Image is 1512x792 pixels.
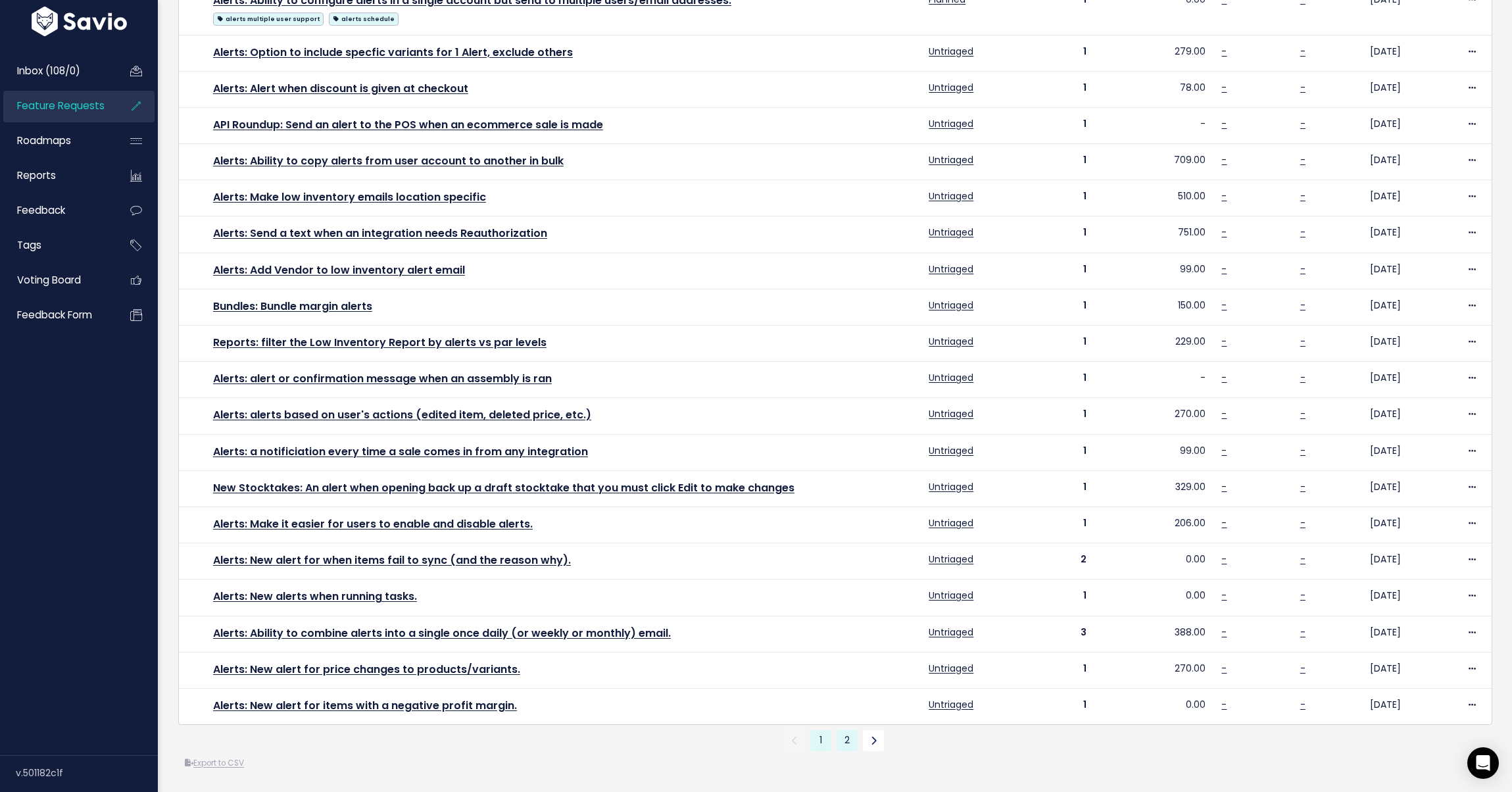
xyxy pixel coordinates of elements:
[1221,407,1227,420] a: -
[17,64,80,78] span: Inbox (108/0)
[1300,553,1305,566] a: -
[1300,153,1305,166] a: -
[3,300,109,330] a: Feedback form
[1221,444,1227,457] a: -
[213,589,417,604] a: Alerts: New alerts when running tasks.
[1362,362,1458,398] td: [DATE]
[17,134,71,147] span: Roadmaps
[1362,289,1458,325] td: [DATE]
[1300,698,1305,711] a: -
[213,117,603,132] a: API Roundup: Send an alert to the POS when an ecommerce sale is made
[1094,652,1213,688] td: 270.00
[1094,35,1213,71] td: 279.00
[1300,299,1305,312] a: -
[929,626,973,639] a: Untriaged
[1012,434,1095,470] td: 1
[1094,289,1213,325] td: 150.00
[1094,434,1213,470] td: 99.00
[1012,216,1095,253] td: 1
[1012,580,1095,616] td: 1
[929,226,973,239] a: Untriaged
[929,117,973,130] a: Untriaged
[1221,189,1227,203] a: -
[1221,626,1227,639] a: -
[16,756,158,790] div: v.501182c1f
[1221,662,1227,675] a: -
[1094,470,1213,507] td: 329.00
[1094,580,1213,616] td: 0.00
[213,626,671,641] a: Alerts: Ability to combine alerts into a single once daily (or weekly or monthly) email.
[1221,371,1227,384] a: -
[17,203,65,217] span: Feedback
[213,444,588,459] a: Alerts: a notificiation every time a sale comes in from any integration
[929,516,973,530] a: Untriaged
[1300,589,1305,602] a: -
[1221,553,1227,566] a: -
[1362,652,1458,688] td: [DATE]
[810,730,831,751] span: 1
[17,99,105,112] span: Feature Requests
[213,45,573,60] a: Alerts: Option to include specfic variants for 1 Alert, exclude others
[17,273,81,287] span: Voting Board
[329,10,399,26] a: alerts schedule
[3,91,109,121] a: Feature Requests
[1362,398,1458,434] td: [DATE]
[213,407,591,422] a: Alerts: alerts based on user's actions (edited item, deleted price, etc.)
[1300,516,1305,530] a: -
[213,262,465,278] a: Alerts: Add Vendor to low inventory alert email
[929,407,973,420] a: Untriaged
[1094,253,1213,289] td: 99.00
[17,308,92,322] span: Feedback form
[3,161,109,191] a: Reports
[1012,652,1095,688] td: 1
[1362,543,1458,580] td: [DATE]
[28,6,130,36] img: logo-white.9d6f32f41409.svg
[3,56,109,86] a: Inbox (108/0)
[837,730,858,751] a: 2
[1094,180,1213,216] td: 510.00
[213,299,372,314] a: Bundles: Bundle margin alerts
[1362,434,1458,470] td: [DATE]
[213,516,533,532] a: Alerts: Make it easier for users to enable and disable alerts.
[929,662,973,675] a: Untriaged
[1300,662,1305,675] a: -
[1362,507,1458,543] td: [DATE]
[213,698,517,713] a: Alerts: New alert for items with a negative profit margin.
[929,444,973,457] a: Untriaged
[213,662,520,677] a: Alerts: New alert for price changes to products/variants.
[929,480,973,493] a: Untriaged
[3,195,109,226] a: Feedback
[1012,71,1095,107] td: 1
[1300,407,1305,420] a: -
[929,553,973,566] a: Untriaged
[1012,507,1095,543] td: 1
[1094,107,1213,143] td: -
[1300,117,1305,130] a: -
[929,189,973,203] a: Untriaged
[1221,480,1227,493] a: -
[213,480,794,495] a: New Stocktakes: An alert when opening back up a draft stocktake that you must click Edit to make ...
[1012,398,1095,434] td: 1
[3,126,109,156] a: Roadmaps
[1300,626,1305,639] a: -
[1012,107,1095,143] td: 1
[185,758,244,768] a: Export to CSV
[1012,35,1095,71] td: 1
[1012,289,1095,325] td: 1
[929,335,973,348] a: Untriaged
[1362,616,1458,652] td: [DATE]
[1221,698,1227,711] a: -
[213,371,552,386] a: Alerts: alert or confirmation message when an assembly is ran
[213,81,468,96] a: Alerts: Alert when discount is given at checkout
[929,698,973,711] a: Untriaged
[1094,616,1213,652] td: 388.00
[929,153,973,166] a: Untriaged
[929,371,973,384] a: Untriaged
[1221,81,1227,94] a: -
[1094,71,1213,107] td: 78.00
[1300,81,1305,94] a: -
[1300,480,1305,493] a: -
[1012,543,1095,580] td: 2
[1094,144,1213,180] td: 709.00
[1094,398,1213,434] td: 270.00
